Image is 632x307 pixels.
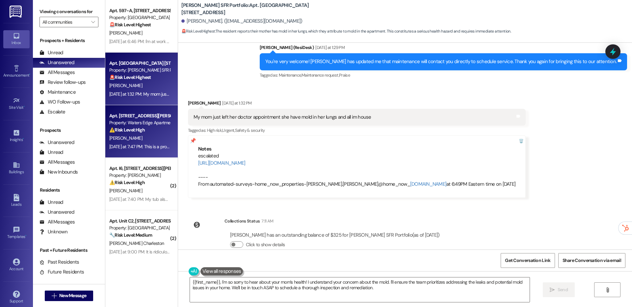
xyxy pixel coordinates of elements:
[109,74,151,80] strong: 🚨 Risk Level: Highest
[109,91,306,97] div: [DATE] at 1:32 PM: My mom just left her doctor appointment she have mold in her lungs and all im ...
[181,29,215,34] strong: 🚨 Risk Level: Highest
[23,136,24,141] span: •
[39,149,63,156] div: Unread
[52,293,57,298] i: 
[550,287,555,293] i: 
[181,28,511,35] span: : The resident reports their mother has mold in her lungs, which they attribute to mold in the ap...
[10,6,23,18] img: ResiDesk Logo
[3,192,30,210] a: Leads
[3,30,30,48] a: Inbox
[207,128,223,133] span: High risk ,
[91,19,95,25] i: 
[39,59,74,66] div: Unanswered
[3,289,30,306] a: Support
[109,22,151,28] strong: 🚨 Risk Level: Highest
[279,72,302,78] span: Maintenance ,
[109,196,223,202] div: [DATE] at 7:40 PM: My tub also need to be fixed nd sprayed
[558,286,568,293] span: Send
[109,60,170,67] div: Apt. [GEOGRAPHIC_DATA] [STREET_ADDRESS]
[605,287,610,293] i: 
[3,224,30,242] a: Templates •
[109,135,142,141] span: [PERSON_NAME]
[188,100,526,109] div: [PERSON_NAME]
[181,18,303,25] div: [PERSON_NAME]. ([EMAIL_ADDRESS][DOMAIN_NAME])
[109,38,386,44] div: [DATE] at 6:46 PM: I'm at work so I guess they came and changed my dishwasher again... this is th...
[109,172,170,179] div: Property: [PERSON_NAME]
[224,218,260,224] div: Collections Status
[109,127,145,133] strong: ⚠️ Risk Level: High
[33,127,105,134] div: Prospects
[505,257,550,264] span: Get Conversation Link
[59,292,86,299] span: New Message
[314,44,345,51] div: [DATE] at 1:29 PM
[260,218,273,224] div: 7:11 AM
[39,259,79,266] div: Past Residents
[181,2,313,16] b: [PERSON_NAME] SFR Portfolio: Apt. [GEOGRAPHIC_DATA] [STREET_ADDRESS]
[39,89,76,96] div: Maintenance
[39,219,75,225] div: All Messages
[109,232,152,238] strong: 🔧 Risk Level: Medium
[194,114,371,121] div: My mom just left her doctor appointment she have mold in her lungs and all im house
[109,7,170,14] div: Apt. 597-A, [STREET_ADDRESS]
[109,67,170,74] div: Property: [PERSON_NAME] SFR Portfolio
[39,69,75,76] div: All Messages
[39,139,74,146] div: Unanswered
[109,30,142,36] span: [PERSON_NAME]
[29,72,30,77] span: •
[3,159,30,177] a: Buildings
[246,241,285,248] label: Click to show details
[188,126,526,135] div: Tagged as:
[198,160,246,166] a: [URL][DOMAIN_NAME]
[39,99,80,106] div: WO Follow-ups
[260,44,627,53] div: [PERSON_NAME] (ResiDesk)
[39,7,98,17] label: Viewing conversations for
[265,58,617,65] div: You're very welcome! [PERSON_NAME] has updated me that maintenance will contact you directly to s...
[109,224,170,231] div: Property: [GEOGRAPHIC_DATA]
[501,253,555,268] button: Get Conversation Link
[33,247,105,254] div: Past + Future Residents
[33,37,105,44] div: Prospects + Residents
[33,187,105,194] div: Residents
[109,240,164,246] span: [PERSON_NAME] Charleston
[109,179,145,185] strong: ⚠️ Risk Level: High
[558,253,625,268] button: Share Conversation via email
[39,108,65,115] div: Escalate
[109,119,170,126] div: Property: Waters Edge Apartments
[45,291,93,301] button: New Message
[109,14,170,21] div: Property: [GEOGRAPHIC_DATA]
[39,159,75,166] div: All Messages
[3,95,30,113] a: Site Visit •
[25,233,26,238] span: •
[235,128,265,133] span: Safety & security
[221,100,251,106] div: [DATE] at 1:32 PM
[39,209,74,216] div: Unanswered
[109,112,170,119] div: Apt. [STREET_ADDRESS][PERSON_NAME]
[39,269,84,275] div: Future Residents
[198,146,211,152] b: Notes
[563,257,621,264] span: Share Conversation via email
[24,104,25,109] span: •
[109,83,142,88] span: [PERSON_NAME]
[230,232,440,239] div: [PERSON_NAME] has an outstanding balance of $325 for [PERSON_NAME] SFR Portfolio (as of [DATE])
[260,70,627,80] div: Tagged as:
[39,199,63,206] div: Unread
[39,49,63,56] div: Unread
[543,282,575,297] button: Send
[39,228,67,235] div: Unknown
[109,188,142,194] span: [PERSON_NAME]
[109,249,171,255] div: [DATE] at 9:00 PM: It is ridiculous
[109,165,170,172] div: Apt. I6, [STREET_ADDRESS][PERSON_NAME]
[302,72,339,78] span: Maintenance request ,
[3,127,30,145] a: Insights •
[3,256,30,274] a: Account
[39,79,86,86] div: Review follow-ups
[39,169,78,176] div: New Inbounds
[339,72,350,78] span: Praise
[222,128,235,133] span: Urgent ,
[198,153,515,188] div: escalated ---- From automated-surveys-home_now_properties-[PERSON_NAME].[PERSON_NAME]@home_now_ a...
[190,277,530,302] textarea: {{first_name}}, I'm so sorry to hear about your mom's health! I understand your concern about the...
[109,218,170,224] div: Apt. Unit C2, [STREET_ADDRESS][PERSON_NAME]
[42,17,88,27] input: All communities
[109,144,348,150] div: [DATE] at 7:47 PM: This is a problem right out the front of my doorway. It's hole leading to the ...
[410,181,446,187] a: [DOMAIN_NAME]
